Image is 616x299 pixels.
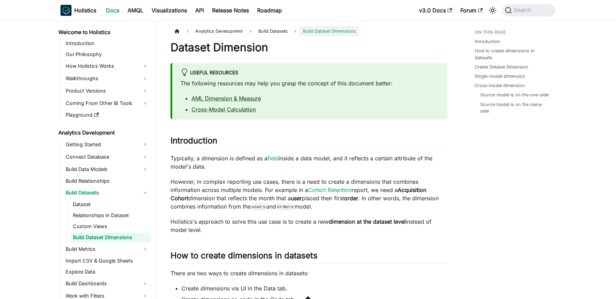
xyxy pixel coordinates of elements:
a: Walkthroughs [64,73,151,84]
h2: How to create dimensions in datasets [170,250,447,264]
p: Typically, a dimension is defined as a inside a data model, and it reflects a certain attribute o... [170,154,447,171]
a: Build Metrics [64,244,151,255]
a: AML Dimension & Measure [191,95,261,102]
li: Create dimensions via UI in the Data tab. [181,284,447,292]
a: How to create dimensions in datasets [475,47,551,61]
a: Single-model dimension [475,73,525,79]
span: Analytics Development [192,26,246,36]
nav: Docs sidebar [54,21,157,299]
a: v3.0 Docs [415,5,456,16]
p: However, in complex reporting use cases, there is a need to create a dimensions that combines inf... [170,178,447,211]
a: Roadmap [253,5,286,16]
a: field [267,155,279,162]
a: Dataset [71,200,151,209]
a: Import CSV & Google Sheets [64,256,151,266]
a: Visualizations [147,5,191,16]
code: orders [276,203,295,210]
a: Build Relationships [64,176,151,186]
a: Forum [456,5,487,16]
a: Getting Started [64,139,151,150]
h1: Dataset Dimension [170,41,447,54]
code: users [251,203,266,210]
span: Build Dataset Dimensions [299,26,359,36]
a: Cohort Retention [308,186,352,193]
strong: order [344,195,358,202]
span: Search [512,7,536,13]
a: Introduction [64,39,151,48]
a: Our Philosophy [64,50,151,59]
a: Create Dataset Dimension [475,64,528,70]
a: How Holistics Works [64,61,151,72]
a: Welcome to Holistics [56,28,151,37]
img: Holistics [60,5,71,16]
a: Custom Views [71,222,151,231]
strong: dimension at the dataset level [329,218,406,225]
a: Analytics Development [56,128,151,138]
a: Source model is on the many-side [480,101,549,114]
a: Source model is on the one-side [480,92,549,98]
a: Coming From Other BI Tools [64,98,151,109]
a: Cross-model dimension [475,82,525,89]
a: Build Datasets [64,187,151,198]
span: Build Datasets [255,26,291,36]
strong: user [291,195,302,202]
button: Switch between dark and light mode (currently system mode) [487,5,498,16]
b: Holistics [74,6,96,14]
a: Build Dataset Dimensions [71,233,151,242]
p: Holistics's approach to solve this use case is to create a new instead of model level. [170,217,447,234]
button: Search (Command+K) [502,4,555,17]
a: Docs [102,5,123,16]
a: Connect Database [64,151,151,162]
a: Explore Data [64,267,151,277]
a: API [191,5,208,16]
a: Cross-Model Calculation [191,106,256,113]
a: Playground [64,110,151,120]
a: Relationships in Dataset [71,211,151,220]
a: Release Notes [208,5,253,16]
a: Build Dashboards [64,278,151,289]
a: AMQL [123,5,147,16]
p: The following resources may help you grasp the concept of this document better: [180,79,439,87]
a: Home page [170,26,184,36]
a: Introduction [475,38,500,45]
p: There are two ways to create dimensions in datasets: [170,269,447,277]
a: Product Versions [64,85,151,96]
nav: Breadcrumbs [170,26,447,36]
a: HolisticsHolisticsHolistics [60,5,96,16]
h2: Introduction [170,136,447,149]
div: Useful resources [180,68,439,77]
a: Build Data Models [64,164,151,175]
